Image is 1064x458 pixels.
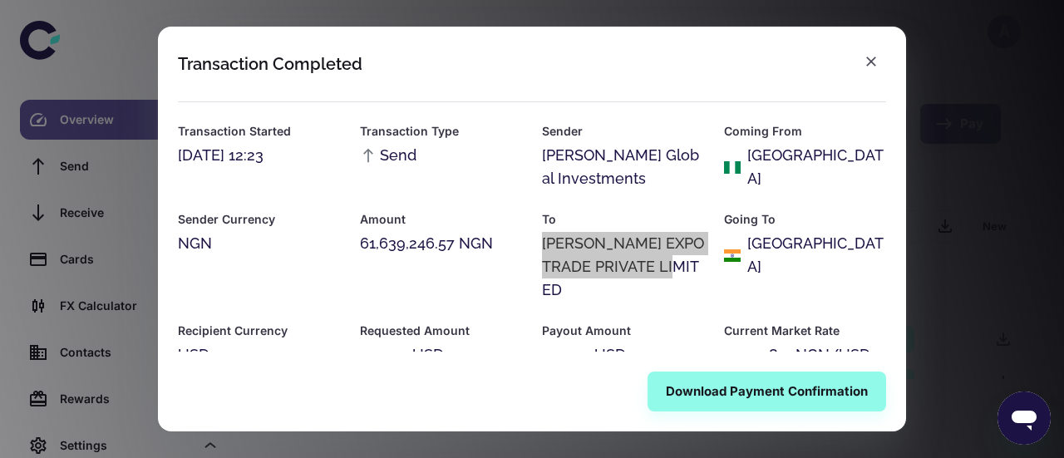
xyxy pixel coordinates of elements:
div: [GEOGRAPHIC_DATA] [747,232,886,278]
div: [PERSON_NAME] EXPOTRADE PRIVATE LIMITED [542,232,704,302]
div: NGN [178,232,340,255]
h6: Requested Amount [360,322,522,340]
div: [PERSON_NAME] Global Investments [542,144,704,190]
div: Transaction Completed [178,54,362,74]
h6: Sender [542,122,704,140]
h6: Transaction Type [360,122,522,140]
div: 1540.9811 NGN/USD [724,343,886,367]
h6: Coming From [724,122,886,140]
div: [DATE] 12:23 [178,144,340,167]
h6: Amount [360,210,522,229]
h6: Sender Currency [178,210,340,229]
div: 61,639,246.57 NGN [360,232,522,255]
h6: Transaction Started [178,122,340,140]
div: USD [178,343,340,367]
span: Send [360,144,416,167]
div: 40,000 USD [360,343,522,367]
h6: Going To [724,210,886,229]
button: Download Payment Confirmation [648,372,886,411]
h6: Payout Amount [542,322,704,340]
div: [GEOGRAPHIC_DATA] [747,144,886,190]
iframe: Button to launch messaging window [997,392,1051,445]
h6: Recipient Currency [178,322,340,340]
h6: To [542,210,704,229]
h6: Current Market Rate [724,322,886,340]
div: 40,000 USD [542,343,704,367]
